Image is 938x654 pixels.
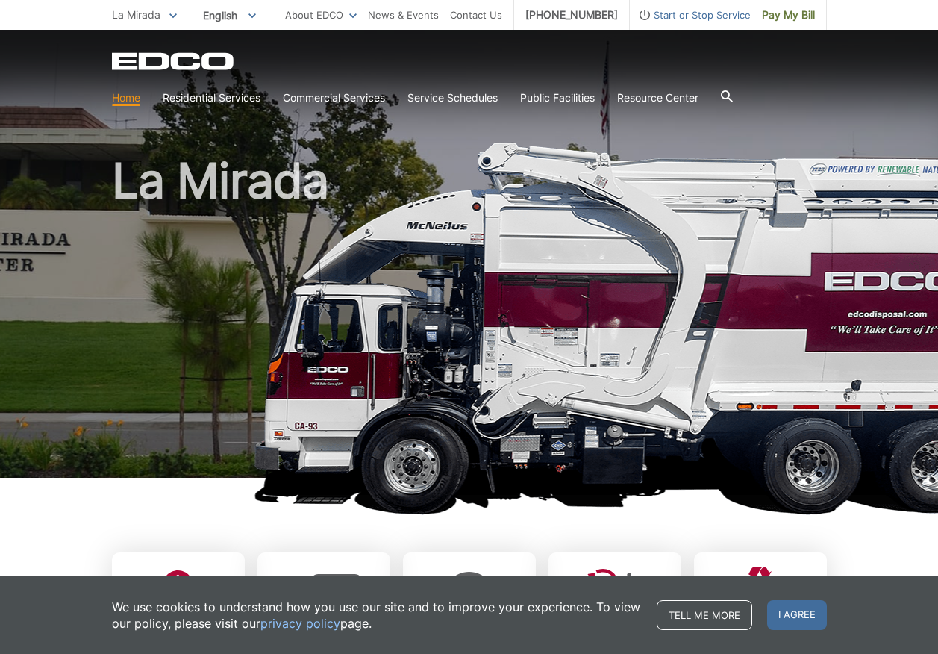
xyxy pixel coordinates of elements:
span: Pay My Bill [762,7,815,23]
a: privacy policy [260,615,340,632]
span: I agree [767,600,827,630]
a: Tell me more [657,600,752,630]
p: We use cookies to understand how you use our site and to improve your experience. To view our pol... [112,599,642,632]
a: Contact Us [450,7,502,23]
h1: La Mirada [112,157,827,485]
a: Residential Services [163,90,260,106]
a: Commercial Services [283,90,385,106]
a: News & Events [368,7,439,23]
a: Resource Center [617,90,698,106]
span: English [192,3,267,28]
a: Home [112,90,140,106]
a: EDCD logo. Return to the homepage. [112,52,236,70]
a: Public Facilities [520,90,595,106]
a: About EDCO [285,7,357,23]
a: Service Schedules [407,90,498,106]
span: La Mirada [112,8,160,21]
